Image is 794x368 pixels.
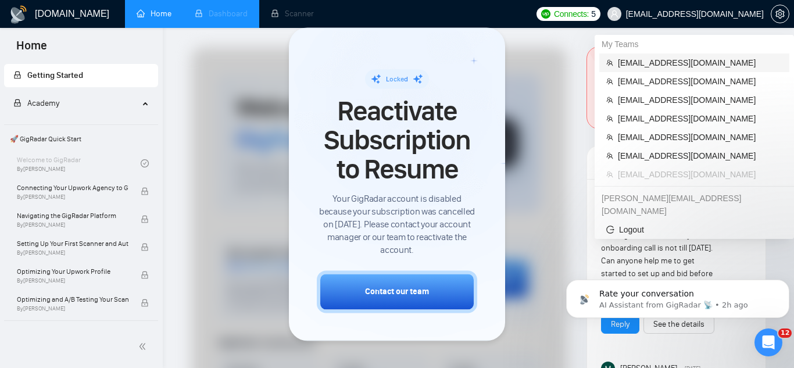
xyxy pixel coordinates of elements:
span: By [PERSON_NAME] [17,194,128,201]
span: Setting Up Your First Scanner and Auto-Bidder [17,238,128,249]
span: team [606,115,613,122]
a: homeHome [137,9,171,19]
span: [EMAIL_ADDRESS][DOMAIN_NAME] [618,94,782,106]
span: [EMAIL_ADDRESS][DOMAIN_NAME] [618,56,782,69]
span: [EMAIL_ADDRESS][DOMAIN_NAME] [618,112,782,125]
span: lock [13,71,22,79]
span: double-left [138,341,150,352]
span: [EMAIL_ADDRESS][DOMAIN_NAME] [618,149,782,162]
iframe: Intercom live chat [754,328,782,356]
span: logout [606,226,614,234]
span: By [PERSON_NAME] [17,277,128,284]
img: logo [9,5,28,24]
span: user [610,10,618,18]
iframe: Intercom notifications message [561,255,794,337]
img: upwork-logo.png [541,9,550,19]
span: team [606,171,613,178]
span: 🚀 GigRadar Quick Start [5,127,157,151]
span: lock [141,187,149,195]
span: Academy [27,98,59,108]
span: team [606,59,613,66]
span: team [606,78,613,85]
span: team [606,97,613,103]
span: Optimizing and A/B Testing Your Scanner for Better Results [17,294,128,305]
span: Getting Started [27,70,83,80]
span: team [606,152,613,159]
span: Connects: [554,8,589,20]
span: 12 [778,328,792,338]
span: team [606,134,613,141]
li: Getting Started [4,64,158,87]
span: By [PERSON_NAME] [17,305,128,312]
span: lock [141,299,149,307]
button: setting [771,5,789,23]
span: check-circle [141,159,149,167]
span: [EMAIL_ADDRESS][DOMAIN_NAME] [618,168,782,181]
span: lock [141,215,149,223]
span: Navigating the GigRadar Platform [17,210,128,221]
span: Optimizing Your Upwork Profile [17,266,128,277]
span: Home [7,37,56,62]
div: julia@socialbloom.io [595,189,794,220]
span: Connecting Your Upwork Agency to GigRadar [17,182,128,194]
span: lock [13,99,22,107]
span: lock [141,271,149,279]
span: [EMAIL_ADDRESS][DOMAIN_NAME] [618,131,782,144]
a: setting [771,9,789,19]
span: [EMAIL_ADDRESS][DOMAIN_NAME] [618,75,782,88]
span: Reactivate Subscription to Resume [317,97,477,184]
span: 5 [591,8,596,20]
span: lock [141,243,149,251]
span: Logout [606,223,782,236]
span: 👑 Agency Success with GigRadar [5,323,157,346]
span: By [PERSON_NAME] [17,249,128,256]
button: Contact our team [317,270,477,313]
span: Locked [386,75,408,83]
span: Your GigRadar account is disabled because your subscription was cancelled on [DATE]. Please conta... [317,192,477,256]
span: By [PERSON_NAME] [17,221,128,228]
div: Contact our team [365,285,429,298]
div: My Teams [595,35,794,53]
span: Academy [13,98,59,108]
